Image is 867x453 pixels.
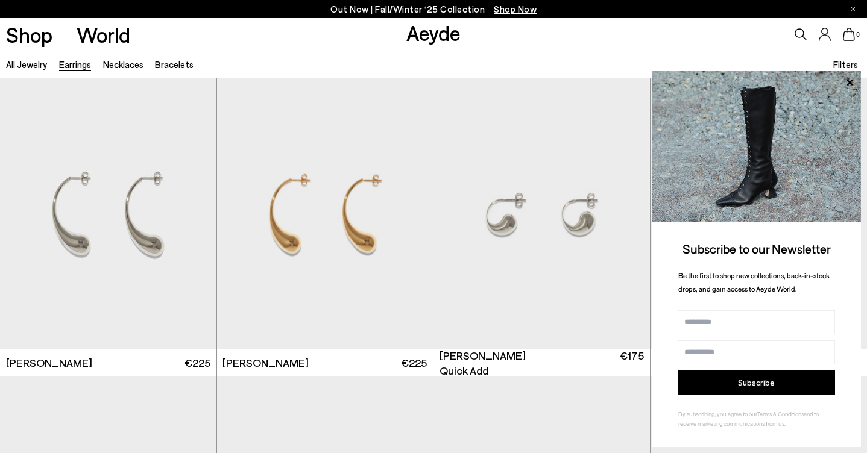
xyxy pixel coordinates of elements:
[757,410,804,417] a: Terms & Conditions
[433,78,650,349] div: 1 / 4
[433,349,650,376] a: [PERSON_NAME] Quick Add €175
[222,355,309,370] span: [PERSON_NAME]
[440,348,526,363] span: [PERSON_NAME]
[652,71,861,222] img: 2a6287a1333c9a56320fd6e7b3c4a9a9.jpg
[683,241,831,256] span: Subscribe to our Newsletter
[155,59,194,70] a: Bracelets
[103,59,143,70] a: Necklaces
[620,348,644,378] span: €175
[678,370,835,395] button: Subscribe
[406,20,461,45] a: Aeyde
[217,78,433,349] img: Ravi 18kt Gold-Plated Earrings
[77,24,130,45] a: World
[833,59,858,70] span: Filters
[440,363,488,378] ul: variant
[433,78,650,349] img: Gus Palladium-Plated Earrings
[678,410,757,417] span: By subscribing, you agree to our
[6,59,47,70] a: All Jewelry
[678,271,830,293] span: Be the first to shop new collections, back-in-stock drops, and gain access to Aeyde World.
[433,78,650,349] a: Next slide Previous slide
[843,28,855,41] a: 0
[494,4,537,14] span: Navigate to /collections/new-in
[6,355,92,370] span: [PERSON_NAME]
[184,355,210,370] span: €225
[440,363,488,378] li: Quick Add
[401,355,427,370] span: €225
[330,2,537,17] p: Out Now | Fall/Winter ‘25 Collection
[6,24,52,45] a: Shop
[59,59,91,70] a: Earrings
[217,78,433,349] div: 1 / 4
[217,78,433,349] a: Next slide Previous slide
[855,31,861,38] span: 0
[217,349,433,376] a: [PERSON_NAME] €225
